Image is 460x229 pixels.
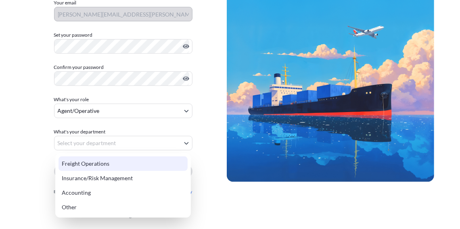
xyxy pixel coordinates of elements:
[59,171,188,185] div: Insurance/Risk Management
[59,156,188,171] div: Freight Operations
[59,200,188,214] div: Other
[183,43,189,50] button: Show password
[59,185,188,200] div: Accounting
[183,75,189,82] button: Show password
